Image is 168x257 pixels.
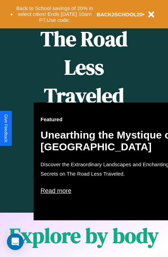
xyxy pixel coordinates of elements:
h1: Explore by body [9,221,159,250]
h1: The Road Less Traveled [34,25,134,110]
b: BACK2SCHOOL20 [97,11,143,17]
div: Open Intercom Messenger [7,233,24,250]
div: Give Feedback [3,114,8,142]
button: Back to School savings of 20% in select cities! Ends [DATE] 10am PT.Use code: [13,3,97,25]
